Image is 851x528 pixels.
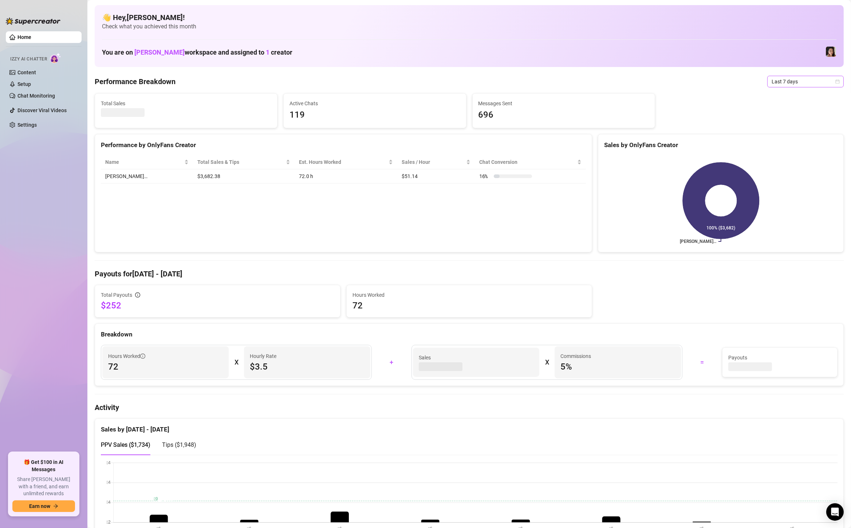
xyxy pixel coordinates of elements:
[397,169,475,184] td: $51.14
[12,459,75,473] span: 🎁 Get $100 in AI Messages
[101,419,838,434] div: Sales by [DATE] - [DATE]
[478,99,649,107] span: Messages Sent
[376,356,407,368] div: +
[12,500,75,512] button: Earn nowarrow-right
[250,352,276,360] article: Hourly Rate
[102,23,836,31] span: Check what you achieved this month
[6,17,60,25] img: logo-BBDzfeDw.svg
[95,402,844,413] h4: Activity
[479,172,491,180] span: 16 %
[289,99,460,107] span: Active Chats
[162,441,196,448] span: Tips ( $1,948 )
[295,169,397,184] td: 72.0 h
[402,158,465,166] span: Sales / Hour
[352,300,586,311] span: 72
[101,140,586,150] div: Performance by OnlyFans Creator
[101,330,838,339] div: Breakdown
[108,361,223,373] span: 72
[560,361,675,373] span: 5 %
[604,140,838,150] div: Sales by OnlyFans Creator
[197,158,285,166] span: Total Sales & Tips
[108,352,145,360] span: Hours Worked
[397,155,475,169] th: Sales / Hour
[12,476,75,497] span: Share [PERSON_NAME] with a friend, and earn unlimited rewards
[193,155,295,169] th: Total Sales & Tips
[352,291,586,299] span: Hours Worked
[140,354,145,359] span: info-circle
[299,158,387,166] div: Est. Hours Worked
[101,169,193,184] td: [PERSON_NAME]…
[419,354,533,362] span: Sales
[101,291,132,299] span: Total Payouts
[687,356,718,368] div: =
[17,70,36,75] a: Content
[545,356,549,368] div: X
[680,239,716,244] text: [PERSON_NAME]…
[17,107,67,113] a: Discover Viral Videos
[17,81,31,87] a: Setup
[266,48,269,56] span: 1
[826,47,836,57] img: Luna
[50,53,61,63] img: AI Chatter
[193,169,295,184] td: $3,682.38
[17,93,55,99] a: Chat Monitoring
[105,158,183,166] span: Name
[826,503,844,521] div: Open Intercom Messenger
[235,356,238,368] div: X
[53,504,58,509] span: arrow-right
[95,269,844,279] h4: Payouts for [DATE] - [DATE]
[101,441,150,448] span: PPV Sales ( $1,734 )
[478,108,649,122] span: 696
[135,292,140,298] span: info-circle
[95,76,176,87] h4: Performance Breakdown
[250,361,365,373] span: $3.5
[475,155,586,169] th: Chat Conversion
[102,48,292,56] h1: You are on workspace and assigned to creator
[101,155,193,169] th: Name
[101,99,271,107] span: Total Sales
[17,34,31,40] a: Home
[102,12,836,23] h4: 👋 Hey, [PERSON_NAME] !
[101,300,334,311] span: $252
[479,158,576,166] span: Chat Conversion
[17,122,37,128] a: Settings
[835,79,840,84] span: calendar
[772,76,839,87] span: Last 7 days
[289,108,460,122] span: 119
[29,503,50,509] span: Earn now
[560,352,591,360] article: Commissions
[728,354,831,362] span: Payouts
[10,56,47,63] span: Izzy AI Chatter
[134,48,185,56] span: [PERSON_NAME]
